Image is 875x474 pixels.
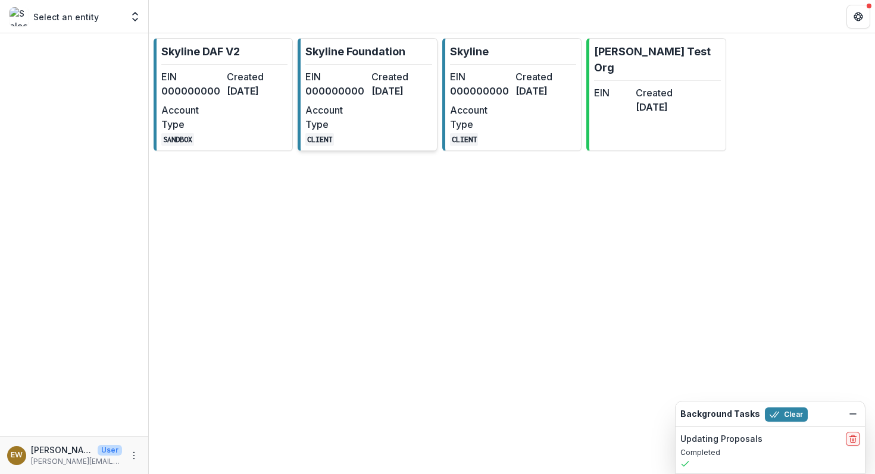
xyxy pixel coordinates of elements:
[450,70,511,84] dt: EIN
[846,407,860,421] button: Dismiss
[765,407,808,422] button: Clear
[450,103,511,131] dt: Account Type
[442,38,582,151] a: SkylineEIN000000000Created[DATE]Account TypeCLIENT
[33,11,99,23] p: Select an entity
[154,38,293,151] a: Skyline DAF V2EIN000000000Created[DATE]Account TypeSANDBOX
[515,70,576,84] dt: Created
[515,84,576,98] dd: [DATE]
[127,448,141,463] button: More
[227,70,287,84] dt: Created
[846,432,860,446] button: delete
[594,43,720,76] p: [PERSON_NAME] Test Org
[305,133,334,146] code: CLIENT
[161,84,222,98] dd: 000000000
[371,84,432,98] dd: [DATE]
[227,84,287,98] dd: [DATE]
[305,70,366,84] dt: EIN
[450,84,511,98] dd: 000000000
[636,86,673,100] dt: Created
[680,447,860,458] p: Completed
[98,445,122,456] p: User
[10,7,29,26] img: Select an entity
[305,103,366,131] dt: Account Type
[636,100,673,114] dd: [DATE]
[586,38,726,151] a: [PERSON_NAME] Test OrgEINCreated[DATE]
[680,434,762,444] h2: Updating Proposals
[450,43,489,59] p: Skyline
[450,133,479,146] code: CLIENT
[305,84,366,98] dd: 000000000
[371,70,432,84] dt: Created
[127,5,143,29] button: Open entity switcher
[161,70,222,84] dt: EIN
[305,43,405,59] p: Skyline Foundation
[680,409,760,419] h2: Background Tasks
[594,86,631,100] dt: EIN
[161,103,222,131] dt: Account Type
[846,5,870,29] button: Get Help
[31,456,122,467] p: [PERSON_NAME][EMAIL_ADDRESS][DOMAIN_NAME]
[161,43,240,59] p: Skyline DAF V2
[161,133,194,146] code: SANDBOX
[31,444,93,456] p: [PERSON_NAME]
[298,38,437,151] a: Skyline FoundationEIN000000000Created[DATE]Account TypeCLIENT
[11,451,23,459] div: Eddie Whitfield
